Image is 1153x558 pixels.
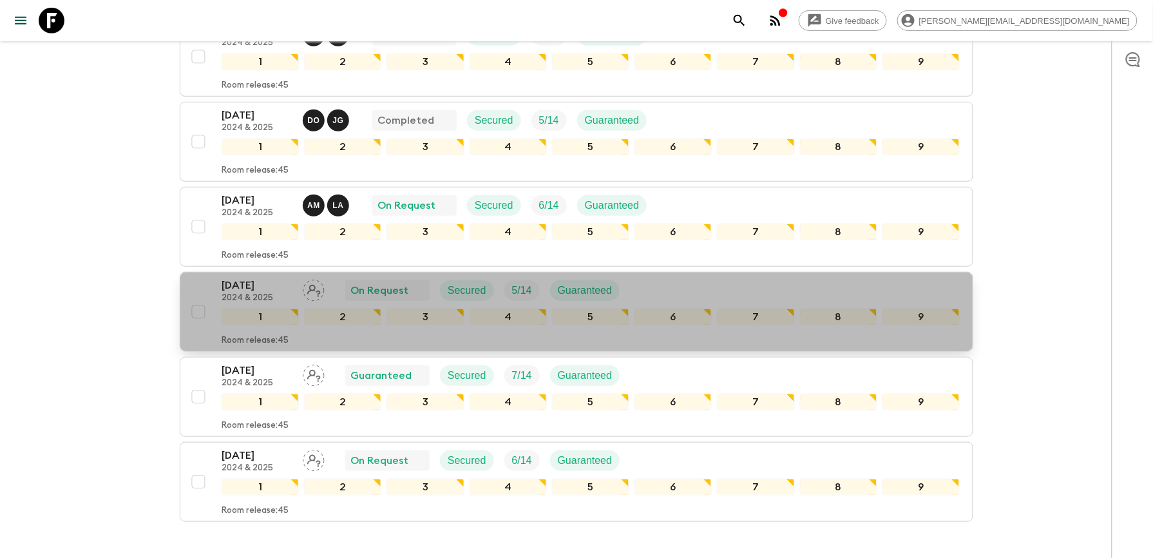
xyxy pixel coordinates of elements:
div: Trip Fill [504,280,540,301]
span: Assign pack leader [303,284,325,294]
button: menu [8,8,33,34]
div: 4 [470,53,547,70]
div: 6 [634,224,712,240]
button: [DATE]2024 & 2025Alex Manzaba - Mainland, Luis Altamirano - GalapagosOn RequestSecuredTrip FillGu... [180,187,973,267]
div: 9 [882,394,960,410]
span: [PERSON_NAME][EMAIL_ADDRESS][DOMAIN_NAME] [912,16,1137,26]
p: Secured [475,113,513,128]
p: [DATE] [222,363,292,378]
div: 5 [552,479,629,495]
div: 4 [470,394,547,410]
p: Guaranteed [558,283,613,298]
p: [DATE] [222,278,292,293]
div: 5 [552,224,629,240]
div: [PERSON_NAME][EMAIL_ADDRESS][DOMAIN_NAME] [897,10,1138,31]
div: 3 [386,139,464,155]
div: 3 [386,224,464,240]
div: 8 [800,53,877,70]
p: 2024 & 2025 [222,293,292,303]
span: Give feedback [819,16,886,26]
div: 1 [222,224,299,240]
div: Trip Fill [531,195,567,216]
div: Secured [467,110,521,131]
div: 5 [552,309,629,325]
div: 5 [552,139,629,155]
div: Trip Fill [504,365,540,386]
span: Alex Manzaba - Mainland, Luis Altamirano - Galapagos [303,198,352,209]
p: 2024 & 2025 [222,378,292,389]
div: 9 [882,139,960,155]
p: 2024 & 2025 [222,208,292,218]
p: 6 / 14 [539,198,559,213]
div: 8 [800,394,877,410]
div: 5 [552,394,629,410]
p: [DATE] [222,108,292,123]
p: Secured [448,368,486,383]
div: 7 [717,139,794,155]
div: 4 [470,479,547,495]
p: Guaranteed [585,198,640,213]
p: [DATE] [222,193,292,208]
p: 2024 & 2025 [222,463,292,474]
div: 3 [386,53,464,70]
p: 6 / 14 [512,453,532,468]
div: 8 [800,224,877,240]
p: Guaranteed [558,368,613,383]
div: Trip Fill [504,450,540,471]
p: Room release: 45 [222,251,289,261]
p: Guaranteed [350,368,412,383]
div: 5 [552,53,629,70]
div: 2 [304,394,381,410]
div: 6 [634,479,712,495]
span: Assign pack leader [303,454,325,464]
div: 3 [386,479,464,495]
div: 1 [222,309,299,325]
p: On Request [350,453,408,468]
div: 3 [386,309,464,325]
div: 6 [634,309,712,325]
a: Give feedback [799,10,887,31]
p: [DATE] [222,448,292,463]
button: [DATE]2024 & 2025David Ortiz, John GarateCompletedSecuredTrip FillGuaranteed123456789Room release:45 [180,102,973,182]
div: Trip Fill [531,110,567,131]
p: Secured [475,198,513,213]
p: On Request [377,198,435,213]
div: 6 [634,394,712,410]
p: 2024 & 2025 [222,123,292,133]
div: 8 [800,479,877,495]
div: Secured [467,195,521,216]
p: Completed [377,113,434,128]
div: 9 [882,53,960,70]
p: 5 / 14 [539,113,559,128]
p: 2024 & 2025 [222,38,292,48]
button: [DATE]2024 & 2025Luis Altamirano - Galapagos, Natalia Pesantes - MainlandCompletedSecuredTrip Fil... [180,17,973,97]
div: 3 [386,394,464,410]
div: 1 [222,139,299,155]
p: L A [332,200,343,211]
button: [DATE]2024 & 2025Assign pack leaderGuaranteedSecuredTrip FillGuaranteed123456789Room release:45 [180,357,973,437]
div: Secured [440,450,494,471]
p: Room release: 45 [222,81,289,91]
button: AMLA [303,195,352,216]
p: 7 / 14 [512,368,532,383]
div: 1 [222,53,299,70]
button: search adventures [727,8,752,34]
div: 6 [634,139,712,155]
div: 9 [882,224,960,240]
div: 4 [470,139,547,155]
p: Guaranteed [558,453,613,468]
span: Assign pack leader [303,369,325,379]
div: 8 [800,309,877,325]
div: 1 [222,394,299,410]
div: 7 [717,224,794,240]
div: 1 [222,479,299,495]
div: 2 [304,53,381,70]
button: [DATE]2024 & 2025Assign pack leaderOn RequestSecuredTrip FillGuaranteed123456789Room release:45 [180,272,973,352]
div: 9 [882,309,960,325]
div: 2 [304,224,381,240]
p: Guaranteed [585,113,640,128]
div: 4 [470,309,547,325]
p: A M [307,200,320,211]
div: 4 [470,224,547,240]
div: 2 [304,479,381,495]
